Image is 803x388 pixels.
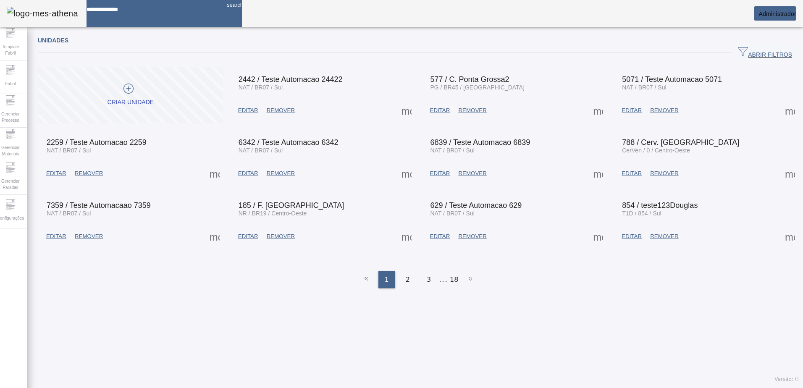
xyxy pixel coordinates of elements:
[782,103,798,118] button: Mais
[650,106,678,115] span: REMOVER
[617,103,646,118] button: EDITAR
[207,166,222,181] button: Mais
[622,106,642,115] span: EDITAR
[430,210,475,217] span: NAT / BR07 / Sul
[239,138,339,147] span: 6342 / Teste Automacao 6342
[430,138,530,147] span: 6839 / Teste Automacao 6839
[238,232,258,241] span: EDITAR
[75,169,103,178] span: REMOVER
[731,45,799,60] button: ABRIR FILTROS
[262,229,299,244] button: REMOVER
[239,201,344,210] span: 185 / F. [GEOGRAPHIC_DATA]
[38,67,223,123] button: Criar unidade
[234,229,262,244] button: EDITAR
[426,103,454,118] button: EDITAR
[622,210,661,217] span: T1D / 854 / Sul
[399,103,414,118] button: Mais
[267,106,295,115] span: REMOVER
[646,103,682,118] button: REMOVER
[454,103,491,118] button: REMOVER
[590,166,606,181] button: Mais
[42,229,71,244] button: EDITAR
[622,201,698,210] span: 854 / teste123Douglas
[239,210,307,217] span: NR / BR19 / Centro-Oeste
[430,106,450,115] span: EDITAR
[38,37,68,44] span: Unidades
[590,229,606,244] button: Mais
[430,169,450,178] span: EDITAR
[617,229,646,244] button: EDITAR
[42,166,71,181] button: EDITAR
[774,376,799,382] span: Versão: ()
[238,106,258,115] span: EDITAR
[75,232,103,241] span: REMOVER
[262,103,299,118] button: REMOVER
[426,229,454,244] button: EDITAR
[46,169,66,178] span: EDITAR
[782,166,798,181] button: Mais
[458,232,486,241] span: REMOVER
[622,75,722,84] span: 5071 / Teste Automacao 5071
[47,201,151,210] span: 7359 / Teste Automacaao 7359
[650,232,678,241] span: REMOVER
[3,78,18,89] span: Fabril
[427,275,431,285] span: 3
[738,47,792,59] span: ABRIR FILTROS
[646,166,682,181] button: REMOVER
[617,166,646,181] button: EDITAR
[782,229,798,244] button: Mais
[430,75,509,84] span: 577 / C. Ponta Grossa2
[207,229,222,244] button: Mais
[267,232,295,241] span: REMOVER
[108,98,154,107] div: Criar unidade
[590,103,606,118] button: Mais
[430,84,525,91] span: PG / BR45 / [GEOGRAPHIC_DATA]
[234,103,262,118] button: EDITAR
[7,7,78,20] img: logo-mes-athena
[239,75,343,84] span: 2442 / Teste Automacao 24422
[622,147,690,154] span: CerVen / 0 / Centro-Oeste
[650,169,678,178] span: REMOVER
[262,166,299,181] button: REMOVER
[399,166,414,181] button: Mais
[430,147,475,154] span: NAT / BR07 / Sul
[47,210,91,217] span: NAT / BR07 / Sul
[426,166,454,181] button: EDITAR
[234,166,262,181] button: EDITAR
[71,229,107,244] button: REMOVER
[450,271,458,288] li: 18
[622,138,739,147] span: 788 / Cerv. [GEOGRAPHIC_DATA]
[439,271,448,288] li: ...
[46,232,66,241] span: EDITAR
[47,147,91,154] span: NAT / BR07 / Sul
[622,169,642,178] span: EDITAR
[399,229,414,244] button: Mais
[622,84,666,91] span: NAT / BR07 / Sul
[454,166,491,181] button: REMOVER
[47,138,147,147] span: 2259 / Teste Automacao 2259
[454,229,491,244] button: REMOVER
[458,169,486,178] span: REMOVER
[239,84,283,91] span: NAT / BR07 / Sul
[406,275,410,285] span: 2
[646,229,682,244] button: REMOVER
[758,10,796,17] span: Administrador
[622,232,642,241] span: EDITAR
[267,169,295,178] span: REMOVER
[238,169,258,178] span: EDITAR
[430,201,522,210] span: 629 / Teste Automacao 629
[71,166,107,181] button: REMOVER
[239,147,283,154] span: NAT / BR07 / Sul
[430,232,450,241] span: EDITAR
[458,106,486,115] span: REMOVER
